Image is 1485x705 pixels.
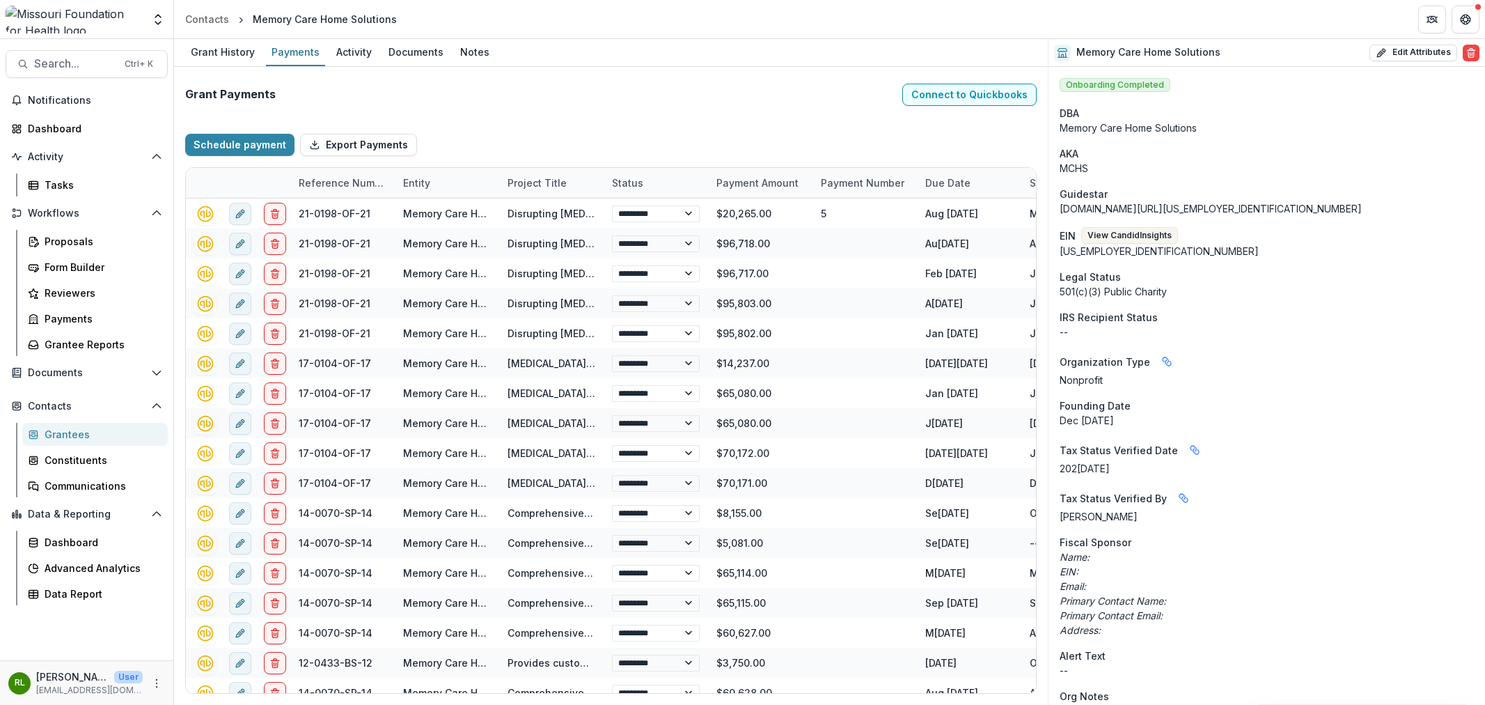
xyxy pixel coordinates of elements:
div: [DATE][DATE] [917,438,1021,468]
div: 12-0433-BS-12 [299,656,372,670]
div: 14-0070-SP-14 [299,685,372,700]
span: Documents [28,367,146,379]
span: Notifications [28,95,162,107]
button: delete [264,622,286,644]
div: Sent Date [1021,168,1126,198]
button: edit [229,293,251,315]
div: $96,717.00 [708,258,812,288]
div: Status [604,168,708,198]
div: D[DATE] [917,468,1021,498]
div: 14-0070-SP-14 [299,596,372,610]
a: Activity [331,39,377,66]
button: delete [264,442,286,465]
div: -- [1021,528,1126,558]
div: Due Date [917,168,1021,198]
a: Memory Care Home Solutions [403,567,547,579]
div: Mar [DATE] [1021,558,1126,588]
div: $8,155.00 [708,498,812,528]
button: delete [264,412,286,435]
div: Dashboard [45,535,157,550]
button: View CandidInsights [1081,227,1178,244]
p: [PERSON_NAME] [36,669,109,684]
button: Linked binding [1184,439,1206,461]
i: Address: [1060,624,1101,636]
div: 14-0070-SP-14 [299,566,372,580]
button: edit [229,412,251,435]
a: Comprehensive In-Home Caregiver Training [508,597,722,609]
button: quickbooks-connect [194,562,217,584]
button: quickbooks-connect [194,233,217,255]
a: Proposals [22,230,168,253]
button: delete [264,532,286,555]
a: Payments [266,39,325,66]
a: Tasks [22,173,168,196]
a: Reviewers [22,281,168,304]
a: Contacts [180,9,235,29]
a: Grantee Reports [22,333,168,356]
a: Memory Care Home Solutions [403,507,547,519]
button: delete [264,263,286,285]
span: Workflows [28,208,146,219]
div: Se[DATE] [917,498,1021,528]
button: quickbooks-connect [194,502,217,525]
a: Comprehensive In-Home Caregiver Training [508,567,722,579]
a: Memory Care Home Solutions [403,687,547,699]
button: quickbooks-connect [194,652,217,674]
div: $65,114.00 [708,558,812,588]
div: Feb [DATE] [917,258,1021,288]
div: J[DATE] [1021,378,1126,408]
div: 17-0104-OF-17 [299,356,371,371]
div: Memory Care Home Solutions [253,12,397,26]
div: $14,237.00 [708,348,812,378]
h2: Memory Care Home Solutions [1076,47,1220,59]
a: Notes [455,39,495,66]
div: Oc[DATE] [1021,498,1126,528]
div: A[DATE] [917,288,1021,318]
a: Memory Care Home Solutions [403,327,547,339]
button: Open Activity [6,146,168,168]
button: Open Documents [6,362,168,384]
a: Memory Care Home Solutions [403,597,547,609]
div: Project Title [499,176,575,190]
div: $70,171.00 [708,468,812,498]
button: quickbooks-connect [194,622,217,644]
a: Memory Care Home Solutions [403,297,547,309]
button: quickbooks-connect [194,382,217,405]
div: Payment Amount [708,168,812,198]
a: Dashboard [6,117,168,140]
a: Memory Care Home Solutions [403,387,547,399]
a: Memory Care Home Solutions [403,627,547,639]
button: Linked binding [1172,487,1195,509]
div: Payments [45,311,157,326]
button: delete [264,352,286,375]
i: Primary Contact Email: [1060,610,1163,621]
a: Communications [22,474,168,497]
button: Search... [6,50,168,78]
p: [PERSON_NAME] [1060,509,1474,524]
a: Memory Care Home Solutions [403,238,547,249]
a: Documents [383,39,449,66]
div: Payment Number [812,168,917,198]
span: AKA [1060,146,1078,161]
button: delete [264,382,286,405]
a: Advanced Analytics [22,557,168,580]
div: 21-0198-OF-21 [299,326,370,341]
div: Dec [DATE] [1060,413,1474,428]
a: Payments [22,307,168,330]
a: Disrupting [MEDICAL_DATA] Care: promoting equity, access, and sustainability [508,238,886,249]
div: Sent Date [1021,176,1086,190]
div: Grantees [45,427,157,442]
button: Open entity switcher [148,6,168,33]
div: Tasks [45,178,157,192]
button: edit [229,562,251,584]
button: edit [229,382,251,405]
div: [US_EMPLOYER_IDENTIFICATION_NUMBER] [1060,244,1474,258]
button: delete [264,323,286,345]
div: Advanced Analytics [45,561,157,575]
button: Partners [1418,6,1446,33]
div: [DATE] [917,648,1021,678]
span: Activity [28,151,146,163]
button: edit [229,233,251,255]
button: quickbooks-connect [194,532,217,555]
